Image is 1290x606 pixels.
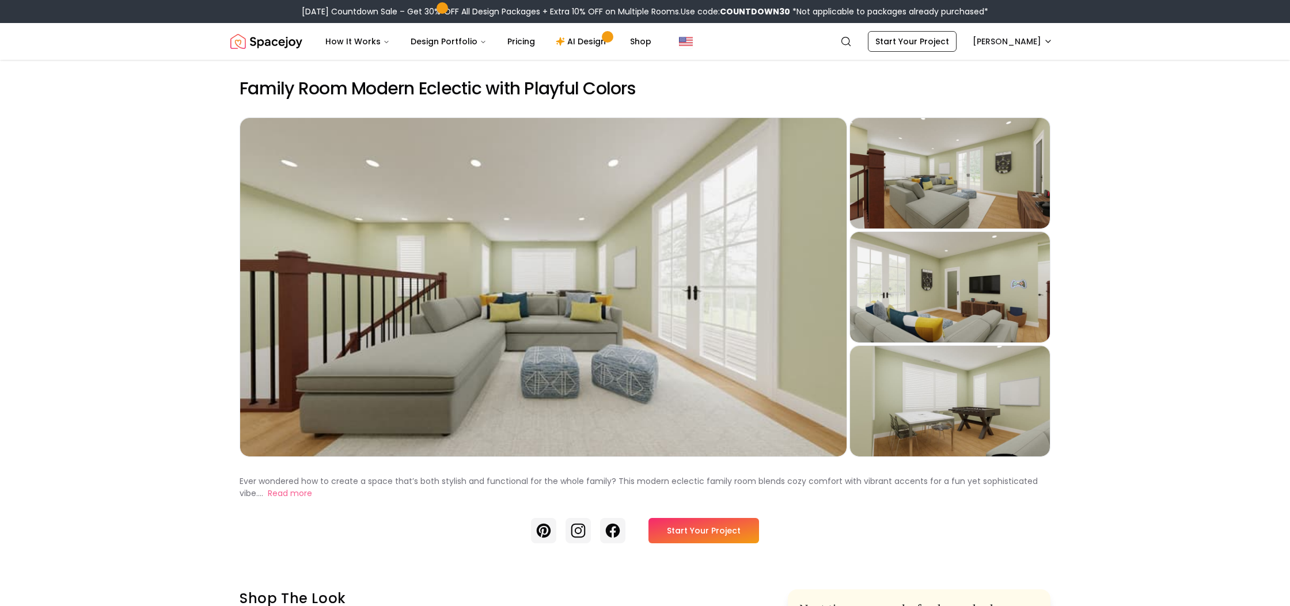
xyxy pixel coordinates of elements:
img: United States [679,35,693,48]
span: Use code: [681,6,790,17]
b: COUNTDOWN30 [720,6,790,17]
p: Ever wondered how to create a space that’s both stylish and functional for the whole family? This... [240,475,1038,499]
a: Start Your Project [648,518,759,543]
a: Spacejoy [230,30,302,53]
span: *Not applicable to packages already purchased* [790,6,988,17]
a: Shop [621,30,661,53]
a: Start Your Project [868,31,957,52]
a: Pricing [498,30,544,53]
div: [DATE] Countdown Sale – Get 30% OFF All Design Packages + Extra 10% OFF on Multiple Rooms. [302,6,988,17]
nav: Main [316,30,661,53]
nav: Global [230,23,1060,60]
h2: Family Room Modern Eclectic with Playful Colors [240,78,1050,99]
button: How It Works [316,30,399,53]
a: AI Design [547,30,619,53]
img: Spacejoy Logo [230,30,302,53]
button: Read more [268,487,312,500]
button: [PERSON_NAME] [966,31,1060,52]
button: Design Portfolio [401,30,496,53]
